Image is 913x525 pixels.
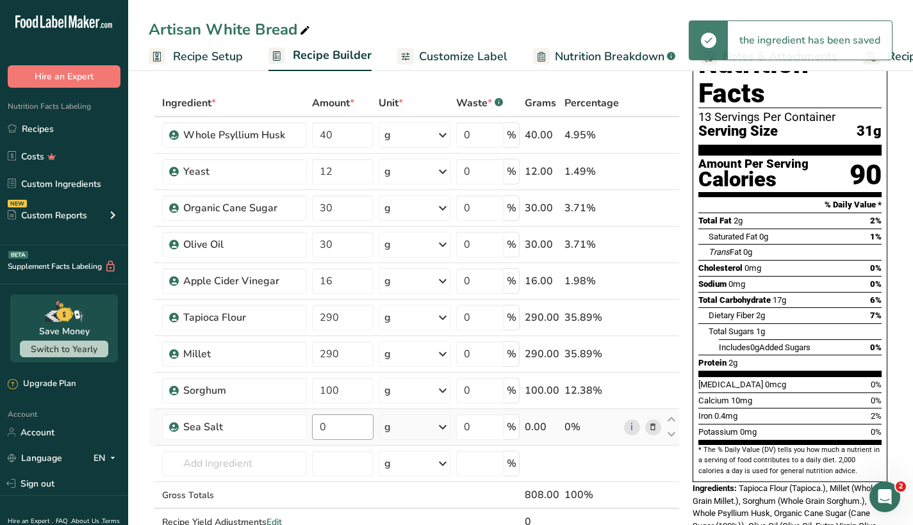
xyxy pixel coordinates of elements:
div: Millet [183,346,299,362]
div: g [384,456,391,471]
span: 0% [870,343,882,352]
span: Calcium [698,396,729,405]
div: g [384,383,391,398]
div: Whole Psyllium Husk [183,127,299,143]
span: 0mg [740,427,757,437]
span: Customize Label [419,48,507,65]
span: Recipe Setup [173,48,243,65]
a: Nutrition Breakdown [533,42,675,71]
span: 31g [857,124,882,140]
span: Total Carbohydrate [698,295,771,305]
h1: Nutrition Facts [698,49,882,108]
div: Gross Totals [162,489,307,502]
div: 16.00 [525,273,559,289]
div: Apple Cider Vinegar [183,273,299,289]
div: 1.98% [564,273,619,289]
span: 17g [773,295,786,305]
div: Tapioca Flour [183,310,299,325]
div: 12.00 [525,164,559,179]
div: g [384,200,391,216]
span: Serving Size [698,124,778,140]
span: Protein [698,358,727,367]
span: 0% [870,279,882,289]
div: g [384,273,391,289]
span: 0.4mg [714,411,737,421]
span: 6% [870,295,882,305]
span: 0% [870,263,882,273]
iframe: Intercom live chat [869,481,900,512]
div: 4.95% [564,127,619,143]
span: 1g [756,327,765,336]
span: [MEDICAL_DATA] [698,380,763,389]
span: Ingredients: [693,483,737,493]
button: Hire an Expert [8,65,120,88]
span: Amount [312,95,354,111]
div: Artisan White Bread [149,18,313,41]
input: Add Ingredient [162,451,307,476]
span: 0g [759,232,768,241]
div: NEW [8,200,27,207]
div: 35.89% [564,310,619,325]
span: Saturated Fat [709,232,757,241]
div: Sorghum [183,383,299,398]
div: 3.71% [564,237,619,252]
div: 3.71% [564,200,619,216]
span: 2g [734,216,743,225]
div: Sea Salt [183,419,299,435]
span: Recipe Builder [293,47,372,64]
div: the ingredient has been saved [728,21,892,60]
span: 0% [871,427,882,437]
div: 30.00 [525,237,559,252]
span: 0mcg [765,380,786,389]
div: 290.00 [525,310,559,325]
div: 290.00 [525,346,559,362]
div: 0.00 [525,419,559,435]
div: 90 [850,158,882,192]
div: 40.00 [525,127,559,143]
div: 100% [564,487,619,503]
span: Dietary Fiber [709,311,754,320]
span: Cholesterol [698,263,743,273]
span: Total Sugars [709,327,754,336]
a: i [624,419,640,435]
a: Language [8,447,62,469]
span: 10mg [731,396,752,405]
span: 0g [750,343,759,352]
span: 0mg [744,263,761,273]
div: Calories [698,170,809,189]
div: 13 Servings Per Container [698,111,882,124]
div: Upgrade Plan [8,378,76,391]
span: 0g [743,247,752,257]
span: 2 [896,481,906,492]
div: 30.00 [525,200,559,216]
div: g [384,164,391,179]
div: 808.00 [525,487,559,503]
span: Iron [698,411,712,421]
section: % Daily Value * [698,197,882,213]
div: g [384,127,391,143]
span: 2g [756,311,765,320]
div: 1.49% [564,164,619,179]
span: 1% [870,232,882,241]
span: 0% [871,396,882,405]
span: 2% [871,411,882,421]
div: Custom Reports [8,209,87,222]
a: Recipe Builder [268,41,372,72]
div: Waste [456,95,503,111]
span: Fat [709,247,741,257]
span: Potassium [698,427,738,437]
span: 0mg [728,279,745,289]
section: * The % Daily Value (DV) tells you how much a nutrient in a serving of food contributes to a dail... [698,445,882,476]
div: BETA [8,251,28,259]
div: g [384,346,391,362]
div: Yeast [183,164,299,179]
span: Sodium [698,279,727,289]
span: Grams [525,95,556,111]
span: Nutrition Breakdown [555,48,664,65]
span: 2g [728,358,737,367]
span: 2% [870,216,882,225]
div: EN [94,450,120,465]
span: Switch to Yearly [31,343,97,355]
span: Percentage [564,95,619,111]
div: g [384,237,391,252]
